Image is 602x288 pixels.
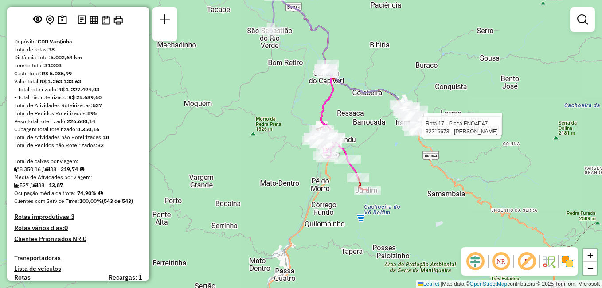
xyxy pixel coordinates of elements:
[40,78,81,85] strong: R$ 1.253.133,63
[14,224,142,232] h4: Rotas vários dias:
[44,167,50,172] i: Total de rotas
[574,11,591,28] a: Exibir filtros
[56,13,69,27] button: Painel de Sugestão
[14,86,142,93] div: - Total roteirizado:
[14,157,142,165] div: Total de caixas por viagem:
[98,142,104,148] strong: 32
[14,173,142,181] div: Média de Atividades por viagem:
[98,191,103,196] em: Média calculada utilizando a maior ocupação (%Peso ou %Cubagem) de cada rota da sessão. Rotas cro...
[32,183,38,188] i: Total de rotas
[48,46,55,53] strong: 38
[14,167,20,172] i: Cubagem total roteirizado
[14,141,142,149] div: Total de Pedidos não Roteirizados:
[14,54,142,62] div: Distância Total:
[93,102,102,109] strong: 527
[31,13,44,27] button: Exibir sessão original
[465,251,486,272] span: Ocultar deslocamento
[14,70,142,78] div: Custo total:
[14,38,142,46] div: Depósito:
[441,281,442,287] span: |
[14,254,142,262] h4: Transportadoras
[156,11,174,31] a: Nova sessão e pesquisa
[64,224,68,232] strong: 0
[14,109,142,117] div: Total de Pedidos Roteirizados:
[67,118,95,125] strong: 226.600,14
[14,274,31,281] a: Rotas
[14,93,142,101] div: - Total não roteirizado:
[14,181,142,189] div: 527 / 38 =
[14,46,142,54] div: Total de rotas:
[112,14,125,27] button: Imprimir Rotas
[88,14,100,26] button: Visualizar relatório de Roteirização
[14,78,142,86] div: Valor total:
[38,38,72,45] strong: CDD Varginha
[14,265,142,272] h4: Lista de veículos
[44,62,62,69] strong: 310:03
[587,263,593,274] span: −
[77,126,99,132] strong: 8.350,16
[71,213,74,221] strong: 3
[58,86,99,93] strong: R$ 1.227.494,03
[87,110,97,117] strong: 896
[68,94,102,101] strong: R$ 25.639,60
[14,165,142,173] div: 8.350,16 / 38 =
[83,235,86,243] strong: 0
[14,125,142,133] div: Cubagem total roteirizado:
[103,134,109,140] strong: 18
[76,13,88,27] button: Logs desbloquear sessão
[109,274,142,281] h4: Recargas: 1
[49,182,63,188] strong: 13,87
[14,235,142,243] h4: Clientes Priorizados NR:
[490,251,512,272] span: Ocultar NR
[583,249,597,262] a: Zoom in
[14,117,142,125] div: Peso total roteirizado:
[14,62,142,70] div: Tempo total:
[470,281,508,287] a: OpenStreetMap
[61,166,78,172] strong: 219,74
[42,70,72,77] strong: R$ 5.085,99
[14,133,142,141] div: Total de Atividades não Roteirizadas:
[14,183,20,188] i: Total de Atividades
[587,249,593,261] span: +
[560,254,575,269] img: Exibir/Ocultar setores
[102,198,133,204] strong: (543 de 543)
[583,262,597,275] a: Zoom out
[51,54,82,61] strong: 5.002,64 km
[416,280,602,288] div: Map data © contributors,© 2025 TomTom, Microsoft
[418,281,439,287] a: Leaflet
[516,251,537,272] span: Exibir rótulo
[542,254,556,269] img: Fluxo de ruas
[14,213,142,221] h4: Rotas improdutivas:
[44,13,56,27] button: Centralizar mapa no depósito ou ponto de apoio
[14,101,142,109] div: Total de Atividades Roteirizadas:
[14,198,79,204] span: Clientes com Service Time:
[80,167,84,172] i: Meta Caixas/viagem: 208,20 Diferença: 11,54
[79,198,102,204] strong: 100,00%
[100,14,112,27] button: Visualizar Romaneio
[77,190,97,196] strong: 74,90%
[14,190,75,196] span: Ocupação média da frota:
